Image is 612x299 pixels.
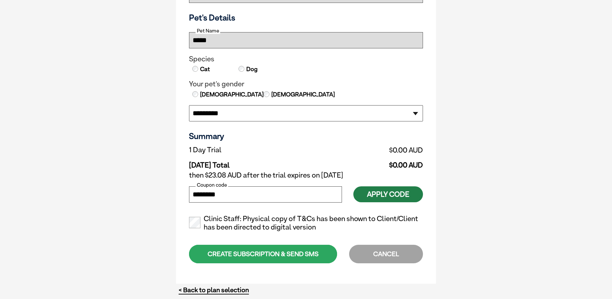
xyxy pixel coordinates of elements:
[179,286,249,294] a: < Back to plan selection
[186,13,426,22] h3: Pet's Details
[189,55,423,63] legend: Species
[189,144,316,156] td: 1 Day Trial
[349,245,423,263] div: CANCEL
[189,245,337,263] div: CREATE SUBSCRIPTION & SEND SMS
[189,156,316,169] td: [DATE] Total
[353,186,423,202] button: Apply Code
[196,182,228,188] label: Coupon code
[189,131,423,141] h3: Summary
[316,156,423,169] td: $0.00 AUD
[189,80,423,88] legend: Your pet's gender
[189,217,200,228] input: Clinic Staff: Physical copy of T&Cs has been shown to Client/Client has been directed to digital ...
[189,169,423,181] td: then $23.08 AUD after the trial expires on [DATE]
[316,144,423,156] td: $0.00 AUD
[189,215,423,231] label: Clinic Staff: Physical copy of T&Cs has been shown to Client/Client has been directed to digital ...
